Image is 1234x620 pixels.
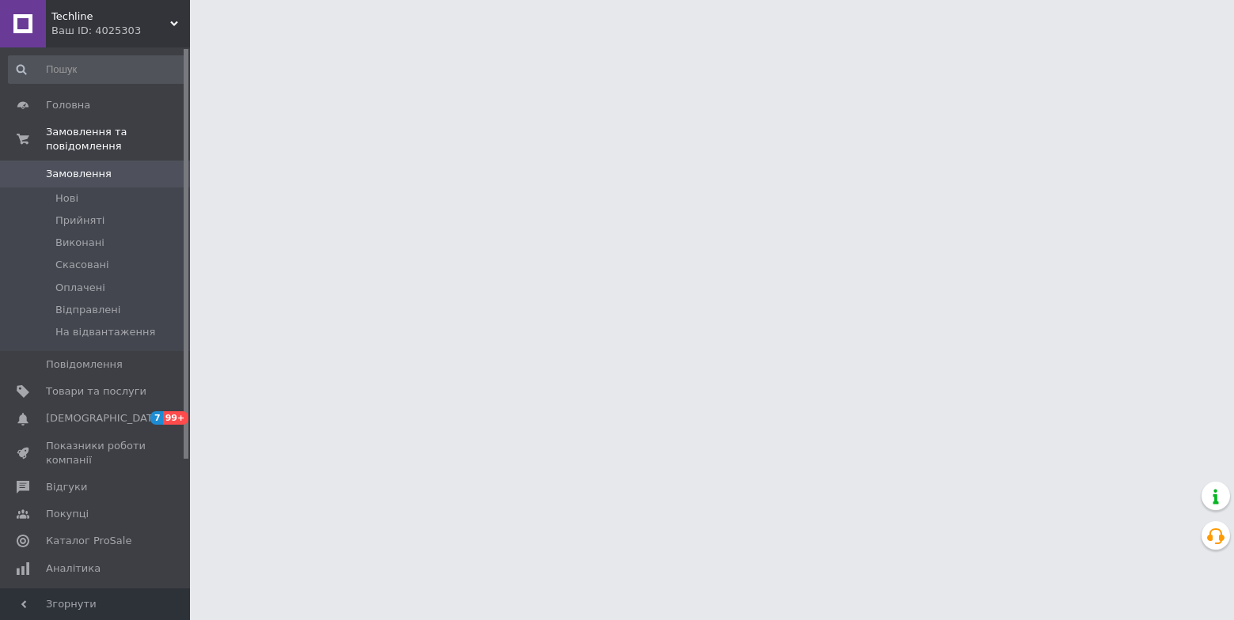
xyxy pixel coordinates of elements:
[46,480,87,494] span: Відгуки
[55,214,104,228] span: Прийняті
[55,191,78,206] span: Нові
[46,167,112,181] span: Замовлення
[55,325,155,339] span: На відвантаження
[8,55,187,84] input: Пошук
[163,411,189,425] span: 99+
[46,411,163,425] span: [DEMOGRAPHIC_DATA]
[55,281,105,295] span: Оплачені
[51,9,170,24] span: Techline
[55,258,109,272] span: Скасовані
[46,384,146,399] span: Товари та послуги
[46,534,131,548] span: Каталог ProSale
[55,236,104,250] span: Виконані
[46,357,123,372] span: Повідомлення
[46,98,90,112] span: Головна
[55,303,120,317] span: Відправлені
[46,507,89,521] span: Покупці
[150,411,163,425] span: 7
[46,125,190,153] span: Замовлення та повідомлення
[46,561,101,576] span: Аналітика
[51,24,190,38] div: Ваш ID: 4025303
[46,439,146,467] span: Показники роботи компанії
